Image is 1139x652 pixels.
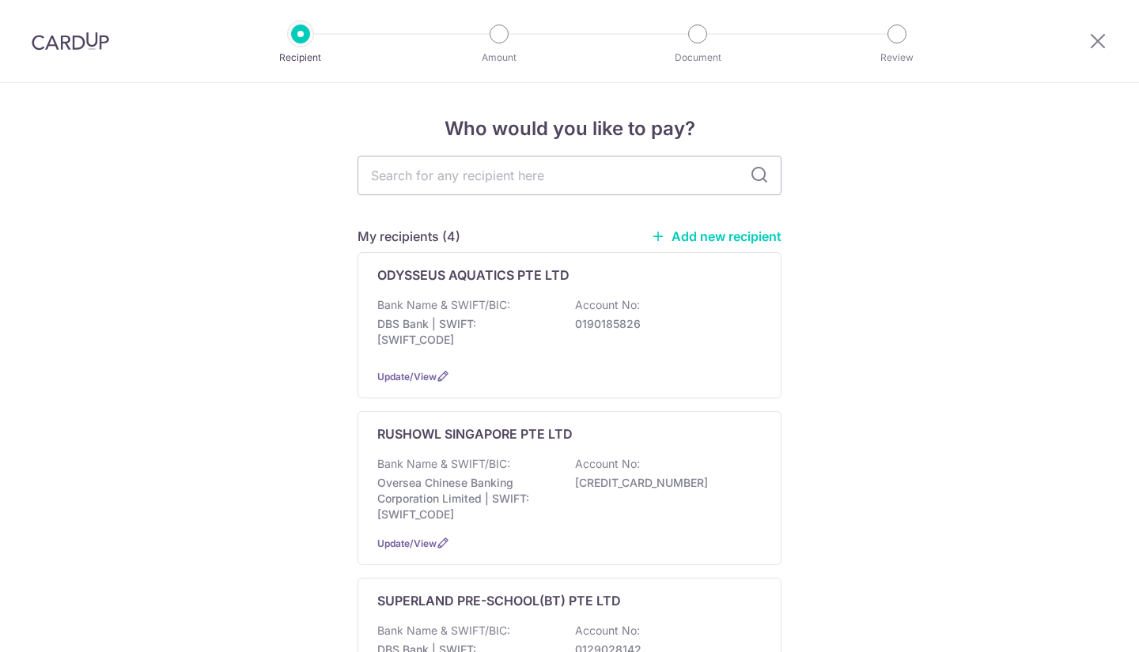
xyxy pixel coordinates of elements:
p: Amount [441,50,558,66]
p: Bank Name & SWIFT/BIC: [377,297,510,313]
p: DBS Bank | SWIFT: [SWIFT_CODE] [377,316,554,348]
input: Search for any recipient here [358,156,781,195]
a: Add new recipient [651,228,781,244]
h4: Who would you like to pay? [358,115,781,143]
p: Document [639,50,756,66]
iframe: Opens a widget where you can find more information [1038,605,1123,644]
p: Review [838,50,955,66]
p: ODYSSEUS AQUATICS PTE LTD [377,266,569,285]
p: Recipient [242,50,359,66]
img: CardUp [32,32,109,51]
p: SUPERLAND PRE-SCHOOL(BT) PTE LTD [377,591,621,610]
p: Oversea Chinese Banking Corporation Limited | SWIFT: [SWIFT_CODE] [377,475,554,522]
p: [CREDIT_CARD_NUMBER] [575,475,752,491]
a: Update/View [377,371,437,383]
p: Account No: [575,623,640,639]
p: 0190185826 [575,316,752,332]
p: Account No: [575,297,640,313]
p: RUSHOWL SINGAPORE PTE LTD [377,424,573,443]
p: Account No: [575,456,640,472]
p: Bank Name & SWIFT/BIC: [377,456,510,472]
p: Bank Name & SWIFT/BIC: [377,623,510,639]
h5: My recipients (4) [358,227,460,246]
a: Update/View [377,537,437,549]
